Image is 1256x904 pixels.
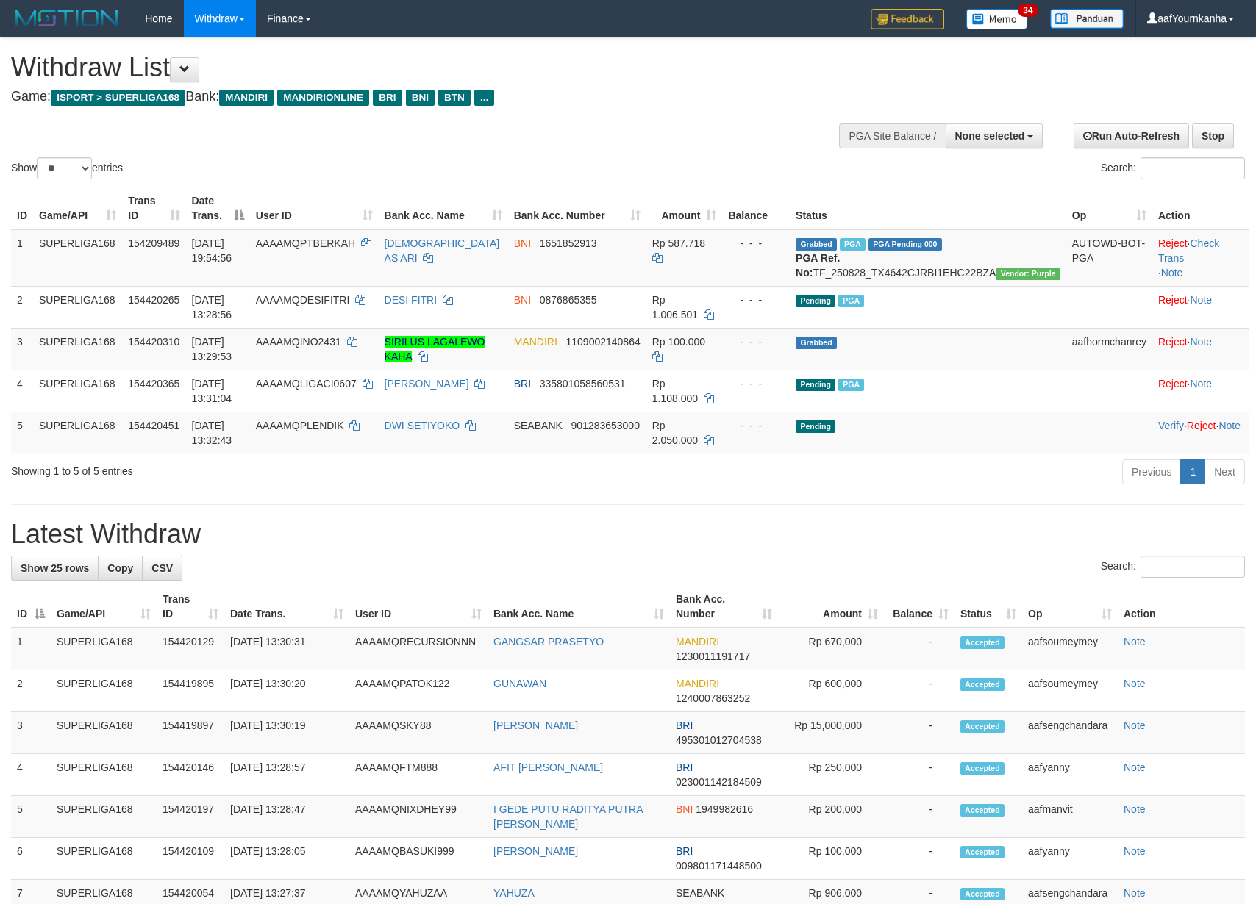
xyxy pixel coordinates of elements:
a: Copy [98,556,143,581]
a: SIRILUS LAGALEWO KAHA [385,336,485,362]
td: SUPERLIGA168 [33,229,122,287]
td: 1 [11,628,51,670]
span: MANDIRI [676,678,719,689]
td: Rp 200,000 [778,796,884,838]
span: Copy 1240007863252 to clipboard [676,692,750,704]
div: PGA Site Balance / [839,123,945,148]
td: 154419897 [157,712,224,754]
span: Copy 1109002140864 to clipboard [565,336,640,348]
td: 4 [11,370,33,412]
a: [PERSON_NAME] [493,720,578,731]
span: AAAAMQPTBERKAH [256,237,355,249]
a: Note [1124,720,1146,731]
td: [DATE] 13:28:47 [224,796,349,838]
td: 2 [11,670,51,712]
select: Showentries [37,157,92,179]
h1: Latest Withdraw [11,520,1245,549]
a: Reject [1158,336,1188,348]
a: Note [1124,845,1146,857]
span: Rp 587.718 [652,237,705,249]
h1: Withdraw List [11,53,823,82]
span: BRI [676,761,693,773]
th: Balance: activate to sort column ascending [884,586,955,628]
td: - [884,796,955,838]
a: Check Trans [1158,237,1219,264]
td: Rp 670,000 [778,628,884,670]
a: Note [1124,761,1146,773]
span: Pending [796,295,835,307]
span: AAAAMQLIGACI0607 [256,378,357,390]
span: BRI [676,845,693,857]
th: User ID: activate to sort column ascending [250,187,379,229]
span: Accepted [960,762,1005,775]
span: Copy 335801058560531 to clipboard [540,378,626,390]
th: Amount: activate to sort column ascending [778,586,884,628]
span: Accepted [960,804,1005,817]
td: · [1152,328,1249,370]
span: BRI [373,90,402,106]
a: DWI SETIYOKO [385,420,460,431]
span: Show 25 rows [21,562,89,574]
td: - [884,628,955,670]
span: Accepted [960,846,1005,858]
td: aafhormchanrey [1066,328,1152,370]
span: 154420265 [128,294,179,306]
a: Previous [1122,459,1181,484]
td: aafyanny [1022,838,1118,880]
th: Date Trans.: activate to sort column descending [186,187,250,229]
img: MOTION_logo.png [11,7,123,29]
span: 154420451 [128,420,179,431]
a: Note [1124,887,1146,899]
label: Search: [1101,157,1245,179]
span: Grabbed [796,337,837,349]
span: Copy 901283653000 to clipboard [571,420,640,431]
td: AAAAMQPATOK122 [349,670,488,712]
span: Marked by aafsoycanthlai [838,295,864,307]
span: Accepted [960,720,1005,733]
td: 2 [11,286,33,328]
div: - - - [728,334,784,349]
span: Pending [796,379,835,391]
span: 34 [1018,4,1038,17]
span: Copy [107,562,133,574]
td: · [1152,286,1249,328]
span: MANDIRI [514,336,557,348]
a: GANGSAR PRASETYO [493,636,604,647]
td: SUPERLIGA168 [51,754,157,796]
td: AAAAMQNIXDHEY99 [349,796,488,838]
div: - - - [728,418,784,433]
span: BNI [406,90,435,106]
span: ... [474,90,494,106]
span: [DATE] 19:54:56 [192,237,232,264]
img: Button%20Memo.svg [966,9,1028,29]
a: [PERSON_NAME] [493,845,578,857]
td: TF_250828_TX4642CJRBI1EHC22BZA [790,229,1066,287]
td: - [884,754,955,796]
span: BTN [438,90,471,106]
span: Copy 009801171448500 to clipboard [676,860,762,872]
span: PGA Pending [868,238,942,251]
input: Search: [1141,157,1245,179]
td: 6 [11,838,51,880]
td: SUPERLIGA168 [33,328,122,370]
td: aafsoumeymey [1022,670,1118,712]
span: Copy 1651852913 to clipboard [540,237,597,249]
th: Balance [722,187,790,229]
span: ISPORT > SUPERLIGA168 [51,90,185,106]
th: Game/API: activate to sort column ascending [51,586,157,628]
a: Reject [1158,237,1188,249]
th: Date Trans.: activate to sort column ascending [224,586,349,628]
th: Op: activate to sort column ascending [1066,187,1152,229]
th: Action [1118,586,1245,628]
span: AAAAMQDESIFITRI [256,294,350,306]
a: I GEDE PUTU RADITYA PUTRA [PERSON_NAME] [493,803,643,830]
img: Feedback.jpg [871,9,944,29]
span: [DATE] 13:29:53 [192,336,232,362]
span: AAAAMQINO2431 [256,336,341,348]
span: Copy 495301012704538 to clipboard [676,734,762,746]
th: Bank Acc. Number: activate to sort column ascending [670,586,778,628]
td: 1 [11,229,33,287]
span: None selected [955,130,1025,142]
td: 154420197 [157,796,224,838]
td: 5 [11,412,33,453]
